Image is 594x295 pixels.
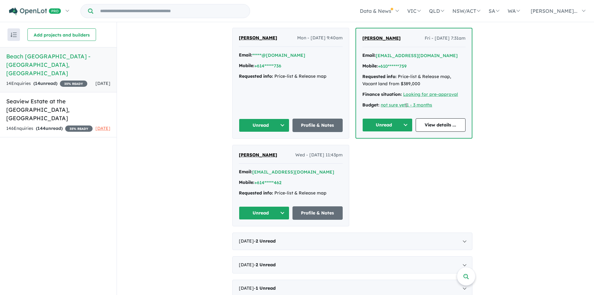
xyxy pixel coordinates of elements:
div: 14 Enquir ies [6,80,87,87]
strong: Budget: [362,102,379,108]
strong: Requested info: [362,74,397,79]
span: [DATE] - [239,285,276,291]
span: [PERSON_NAME] [239,152,277,158]
strong: Requested info: [239,190,273,196]
a: [PERSON_NAME] [239,34,277,42]
h5: Seaview Estate at the [GEOGRAPHIC_DATA] , [GEOGRAPHIC_DATA] [6,97,110,122]
strong: Finance situation: [362,91,402,97]
span: [DATE] - [239,262,276,268]
button: Add projects and builders [27,28,96,41]
span: [PERSON_NAME]... [531,8,577,14]
strong: Email: [239,52,252,58]
span: Fri - [DATE] 7:31am [425,35,466,42]
button: [EMAIL_ADDRESS][DOMAIN_NAME] [376,52,458,59]
a: [PERSON_NAME] [239,151,277,159]
button: Unread [239,206,289,220]
span: 1 [256,285,258,291]
strong: ( unread) [36,125,63,131]
span: Mon - [DATE] 9:40am [297,34,343,42]
a: Looking for pre-approval [403,91,458,97]
a: [PERSON_NAME] [362,35,401,42]
span: [DATE] [95,125,110,131]
span: 2 [256,262,258,268]
span: 35 % READY [60,81,87,87]
strong: Requested info: [239,73,273,79]
strong: Mobile: [239,179,254,185]
button: Unread [239,119,289,132]
span: 35 % READY [65,125,93,132]
span: Unread [259,238,276,244]
a: 1 - 3 months [407,102,432,108]
div: Price-list & Release map [239,189,343,197]
span: [PERSON_NAME] [239,35,277,41]
strong: Mobile: [239,63,254,68]
span: Unread [259,285,276,291]
strong: Email: [239,169,252,175]
div: | [362,101,466,109]
span: [DATE] [95,81,110,86]
a: View details ... [416,118,466,132]
div: 146 Enquir ies [6,125,93,132]
a: Profile & Notes [292,206,343,220]
strong: Email: [362,52,376,58]
img: sort.svg [11,32,17,37]
div: Price-list & Release map, Vacant land from $389,000 [362,73,466,88]
a: not sure yet [381,102,406,108]
span: Unread [259,262,276,268]
span: 144 [37,125,46,131]
span: [PERSON_NAME] [362,35,401,41]
span: Wed - [DATE] 11:43pm [295,151,343,159]
span: 14 [35,81,40,86]
input: Try estate name, suburb, builder or developer [94,4,249,18]
div: Price-list & Release map [239,73,343,80]
button: Unread [362,118,413,132]
a: Profile & Notes [292,119,343,132]
span: [DATE] - [239,238,276,244]
button: [EMAIL_ADDRESS][DOMAIN_NAME] [252,169,334,175]
strong: ( unread) [33,81,57,86]
strong: Mobile: [362,63,378,69]
span: 2 [256,238,258,244]
img: Openlot PRO Logo White [9,7,61,15]
h5: Beach [GEOGRAPHIC_DATA] - [GEOGRAPHIC_DATA] , [GEOGRAPHIC_DATA] [6,52,110,77]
